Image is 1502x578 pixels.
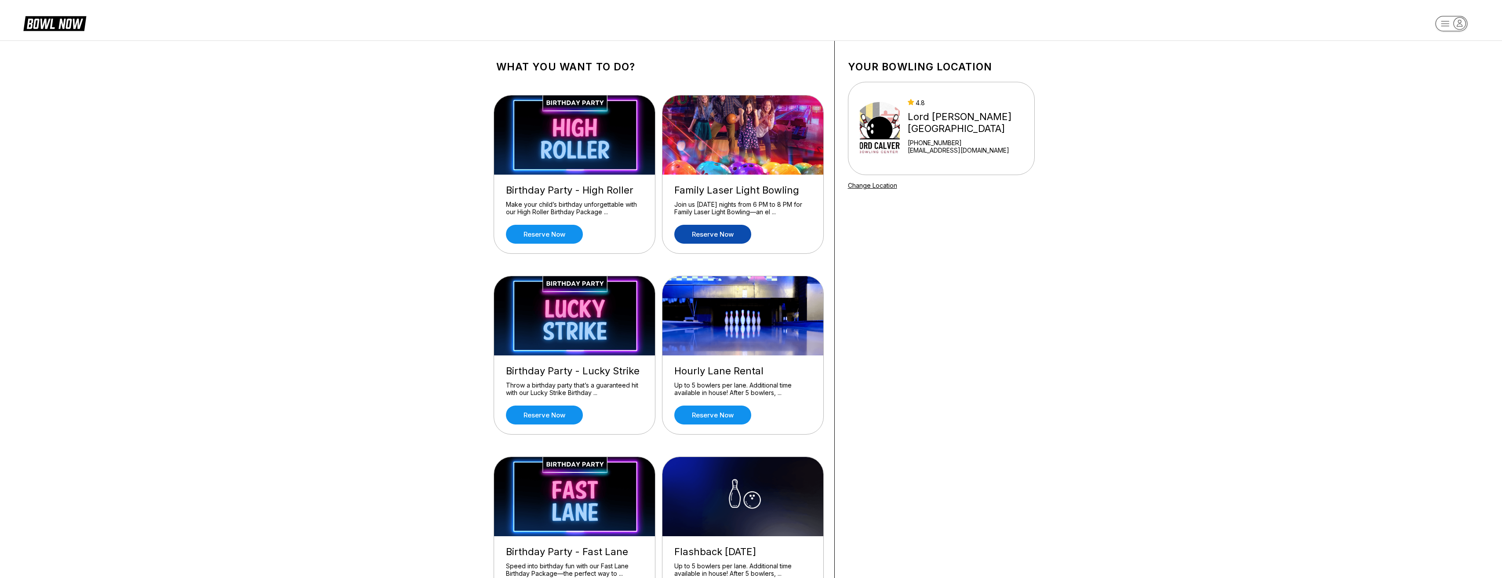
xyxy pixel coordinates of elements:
[494,276,656,355] img: Birthday Party - Lucky Strike
[494,95,656,175] img: Birthday Party - High Roller
[860,95,900,161] img: Lord Calvert Bowling Center
[506,406,583,424] a: Reserve now
[908,139,1030,146] div: [PHONE_NUMBER]
[674,184,811,196] div: Family Laser Light Bowling
[674,365,811,377] div: Hourly Lane Rental
[506,225,583,244] a: Reserve now
[674,201,811,216] div: Join us [DATE] nights from 6 PM to 8 PM for Family Laser Light Bowling—an el ...
[506,546,643,558] div: Birthday Party - Fast Lane
[674,546,811,558] div: Flashback [DATE]
[496,61,821,73] h1: What you want to do?
[908,99,1030,106] div: 4.8
[662,457,824,536] img: Flashback Friday
[506,562,643,578] div: Speed into birthday fun with our Fast Lane Birthday Package—the perfect way to ...
[848,182,897,189] a: Change Location
[674,562,811,578] div: Up to 5 bowlers per lane. Additional time available in house! After 5 bowlers, ...
[662,95,824,175] img: Family Laser Light Bowling
[908,111,1030,135] div: Lord [PERSON_NAME][GEOGRAPHIC_DATA]
[494,457,656,536] img: Birthday Party - Fast Lane
[662,276,824,355] img: Hourly Lane Rental
[674,406,751,424] a: Reserve now
[506,201,643,216] div: Make your child’s birthday unforgettable with our High Roller Birthday Package ...
[506,365,643,377] div: Birthday Party - Lucky Strike
[674,381,811,397] div: Up to 5 bowlers per lane. Additional time available in house! After 5 bowlers, ...
[506,381,643,397] div: Throw a birthday party that’s a guaranteed hit with our Lucky Strike Birthday ...
[674,225,751,244] a: Reserve now
[848,61,1035,73] h1: Your bowling location
[908,146,1030,154] a: [EMAIL_ADDRESS][DOMAIN_NAME]
[506,184,643,196] div: Birthday Party - High Roller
